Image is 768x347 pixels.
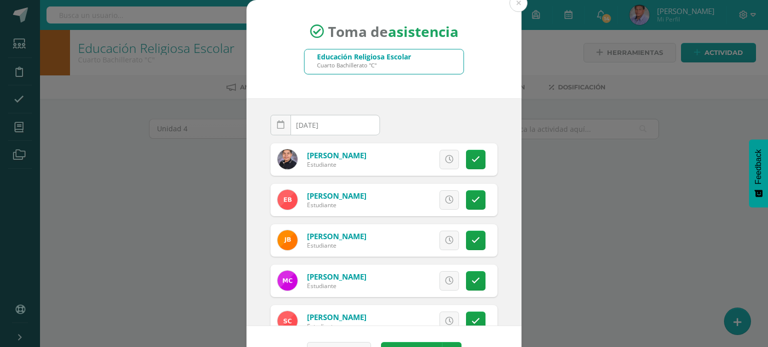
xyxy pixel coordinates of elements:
[277,311,297,331] img: 3da229e842e3f996977572fb88c81f12.png
[749,139,768,207] button: Feedback - Mostrar encuesta
[307,191,366,201] a: [PERSON_NAME]
[754,149,763,184] span: Feedback
[304,49,463,74] input: Busca un grado o sección aquí...
[277,271,297,291] img: 435d820dfa30a27e021d15c47c1b03cb.png
[307,201,366,209] div: Estudiante
[307,160,366,169] div: Estudiante
[307,282,366,290] div: Estudiante
[307,322,366,331] div: Estudiante
[277,230,297,250] img: f26e931ccabdcebbde7ddb9fb569bc46.png
[307,241,366,250] div: Estudiante
[317,61,411,69] div: Cuarto Bachillerato "C"
[388,22,458,41] strong: asistencia
[317,52,411,61] div: Educación Religiosa Escolar
[328,22,458,41] span: Toma de
[277,190,297,210] img: 2cd9baa50b6127fbec18b72074639984.png
[307,150,366,160] a: [PERSON_NAME]
[307,272,366,282] a: [PERSON_NAME]
[271,115,379,135] input: Fecha de Inasistencia
[307,231,366,241] a: [PERSON_NAME]
[307,312,366,322] a: [PERSON_NAME]
[277,149,297,169] img: fdd0fe3bee8e9a2384c68fd39e3af408.png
